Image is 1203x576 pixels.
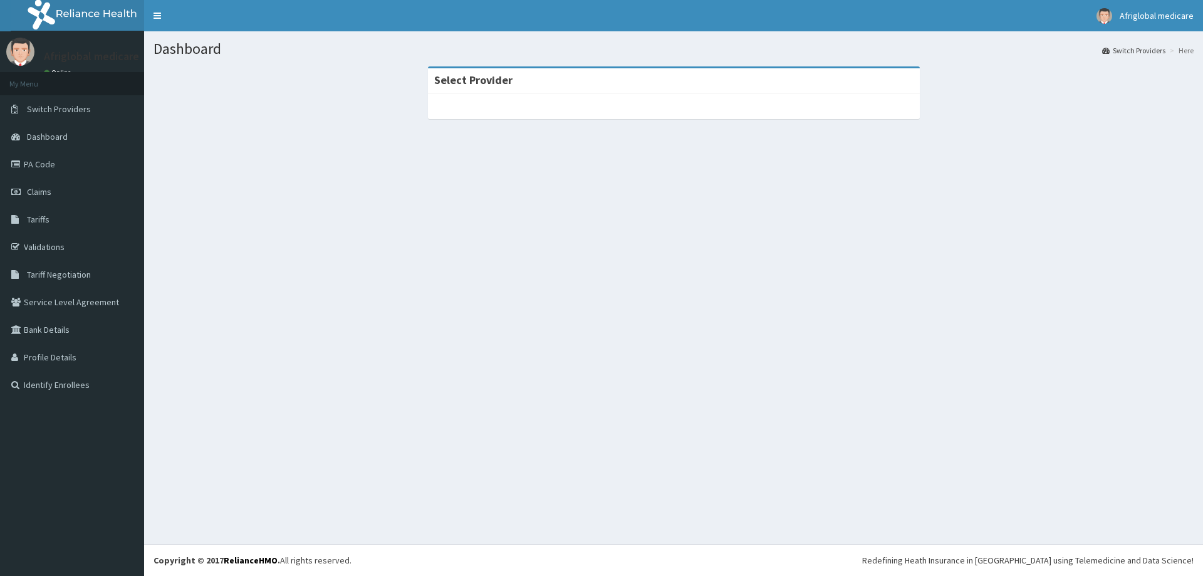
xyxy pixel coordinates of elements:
[154,555,280,566] strong: Copyright © 2017 .
[44,68,74,77] a: Online
[144,544,1203,576] footer: All rights reserved.
[1120,10,1194,21] span: Afriglobal medicare
[224,555,278,566] a: RelianceHMO
[27,103,91,115] span: Switch Providers
[27,269,91,280] span: Tariff Negotiation
[27,214,49,225] span: Tariffs
[27,186,51,197] span: Claims
[862,554,1194,567] div: Redefining Heath Insurance in [GEOGRAPHIC_DATA] using Telemedicine and Data Science!
[1167,45,1194,56] li: Here
[1096,8,1112,24] img: User Image
[154,41,1194,57] h1: Dashboard
[27,131,68,142] span: Dashboard
[1102,45,1165,56] a: Switch Providers
[6,38,34,66] img: User Image
[434,73,513,87] strong: Select Provider
[44,51,139,62] p: Afriglobal medicare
